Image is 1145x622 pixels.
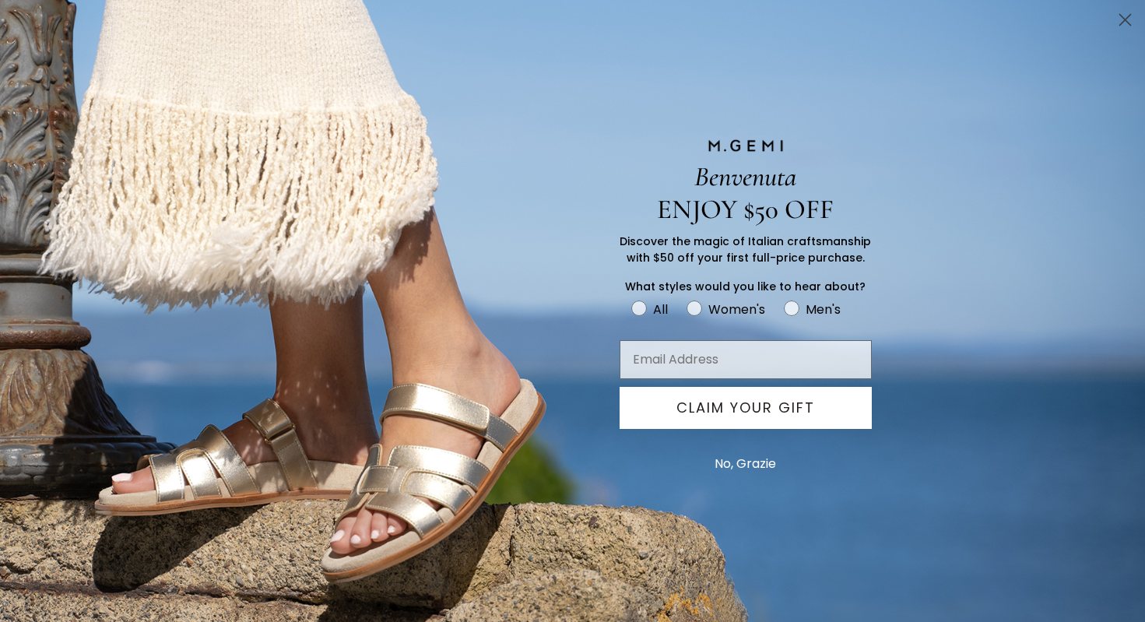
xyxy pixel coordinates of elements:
div: Women's [708,300,765,319]
div: Men's [806,300,841,319]
span: ENJOY $50 OFF [657,193,834,226]
span: Discover the magic of Italian craftsmanship with $50 off your first full-price purchase. [620,234,871,265]
span: What styles would you like to hear about? [625,279,866,294]
div: All [653,300,668,319]
img: M.GEMI [707,139,785,153]
button: No, Grazie [707,445,784,483]
button: CLAIM YOUR GIFT [620,387,872,429]
input: Email Address [620,340,872,379]
button: Close dialog [1112,6,1139,33]
span: Benvenuta [694,160,796,193]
